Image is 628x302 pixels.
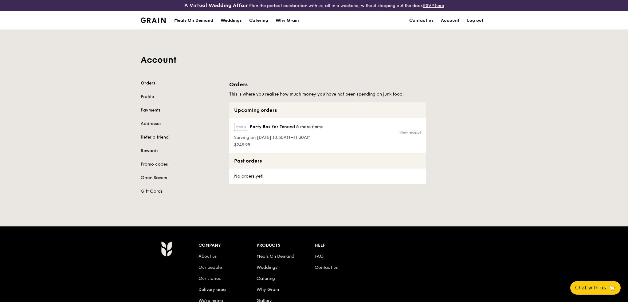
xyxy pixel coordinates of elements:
[141,107,222,113] a: Payments
[229,153,426,169] div: Past orders
[198,265,222,270] a: Our people
[234,135,323,141] span: Serving on [DATE] 10:30AM–11:30AM
[229,169,267,184] div: No orders yet!
[141,175,222,181] a: Grain Savers
[174,11,213,30] div: Meals On Demand
[276,11,299,30] div: Why Grain
[245,11,272,30] a: Catering
[257,276,275,281] a: Catering
[315,241,373,250] div: Help
[249,11,268,30] div: Catering
[141,80,222,86] a: Orders
[198,241,257,250] div: Company
[229,80,426,89] h1: Orders
[570,281,621,295] button: Chat with us🦙
[141,148,222,154] a: Rewards
[141,188,222,194] a: Gift Cards
[184,2,248,9] h3: A Virtual Wedding Affair
[229,91,426,97] h5: This is where you realise how much money you have not been spending on junk food.
[141,161,222,167] a: Promo codes
[315,254,324,259] a: FAQ
[272,11,303,30] a: Why Grain
[198,287,226,292] a: Delivery area
[257,287,279,292] a: Why Grain
[575,284,606,292] span: Chat with us
[141,54,487,65] h1: Account
[250,124,287,130] span: Party Box for Ten
[257,265,277,270] a: Weddings
[406,11,437,30] a: Contact us
[141,134,222,140] a: Refer a friend
[141,18,166,23] img: Grain
[198,276,221,281] a: Our stories
[161,241,172,257] img: Grain
[229,102,426,118] div: Upcoming orders
[234,142,323,148] span: $249.95
[137,2,491,9] div: Plan the perfect celebration with us, all in a weekend, without stepping out the door.
[463,11,487,30] a: Log out
[234,123,247,131] label: Meals
[141,94,222,100] a: Profile
[399,130,421,135] a: View receipt
[141,121,222,127] a: Addresses
[423,3,444,8] a: RSVP here
[257,241,315,250] div: Products
[608,284,616,292] span: 🦙
[141,11,166,29] a: GrainGrain
[198,254,217,259] a: About us
[437,11,463,30] a: Account
[287,124,323,129] span: and 6 more items
[217,11,245,30] a: Weddings
[257,254,294,259] a: Meals On Demand
[315,265,338,270] a: Contact us
[221,11,242,30] div: Weddings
